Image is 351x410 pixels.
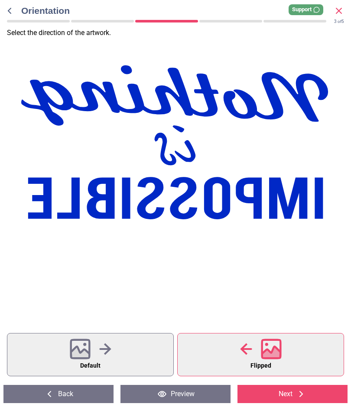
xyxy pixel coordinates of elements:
[237,385,348,403] button: Next
[289,4,323,15] div: Support
[80,360,101,372] span: Default
[120,385,231,403] button: Preview
[334,19,337,24] span: 3
[250,360,271,372] span: Flipped
[334,19,344,25] div: of 5
[7,28,351,38] p: Select the direction of the artwork .
[7,333,174,376] button: Default
[21,4,334,17] span: Orientation
[3,385,114,403] button: Back
[177,333,344,376] button: Flipped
